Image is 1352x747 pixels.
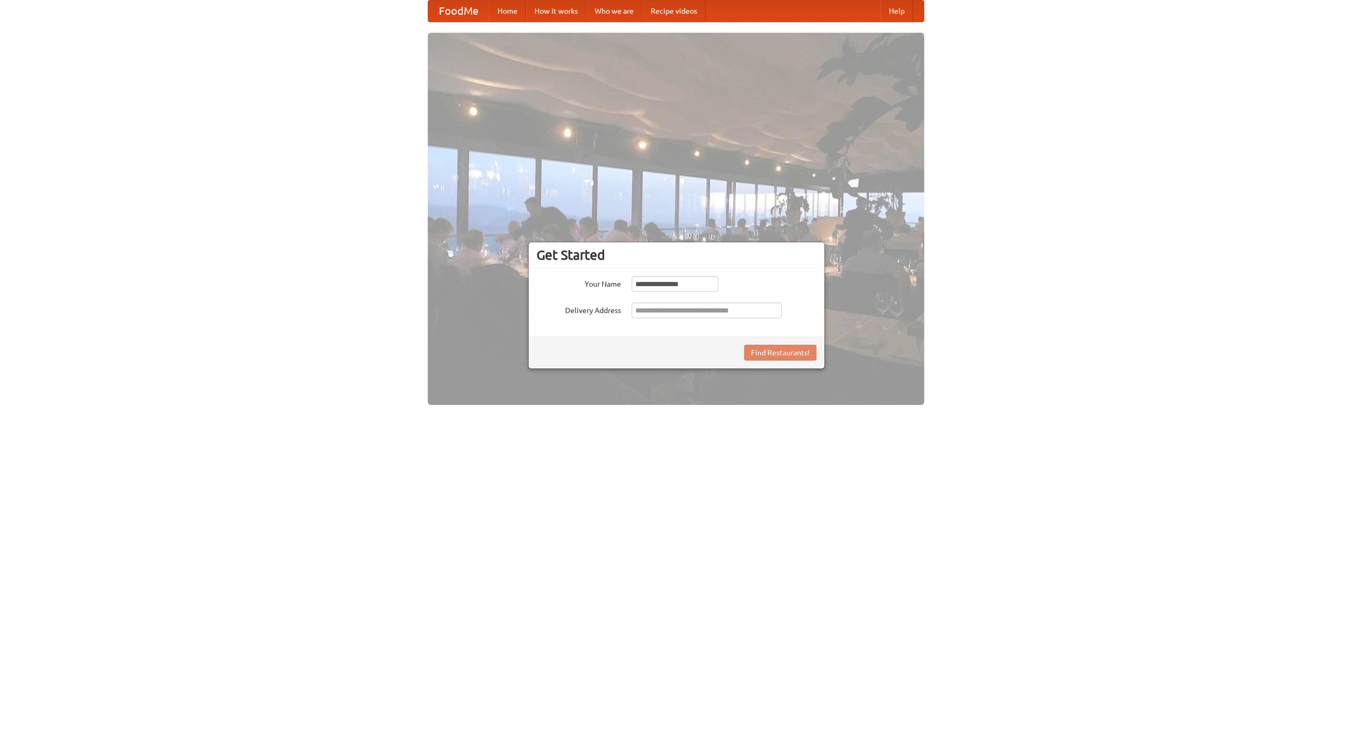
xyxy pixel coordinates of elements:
a: Recipe videos [642,1,706,22]
a: FoodMe [428,1,489,22]
label: Delivery Address [537,302,621,316]
button: Find Restaurants! [744,345,816,361]
h3: Get Started [537,247,816,263]
a: Who we are [586,1,642,22]
label: Your Name [537,276,621,289]
a: How it works [526,1,586,22]
a: Help [880,1,913,22]
a: Home [489,1,526,22]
